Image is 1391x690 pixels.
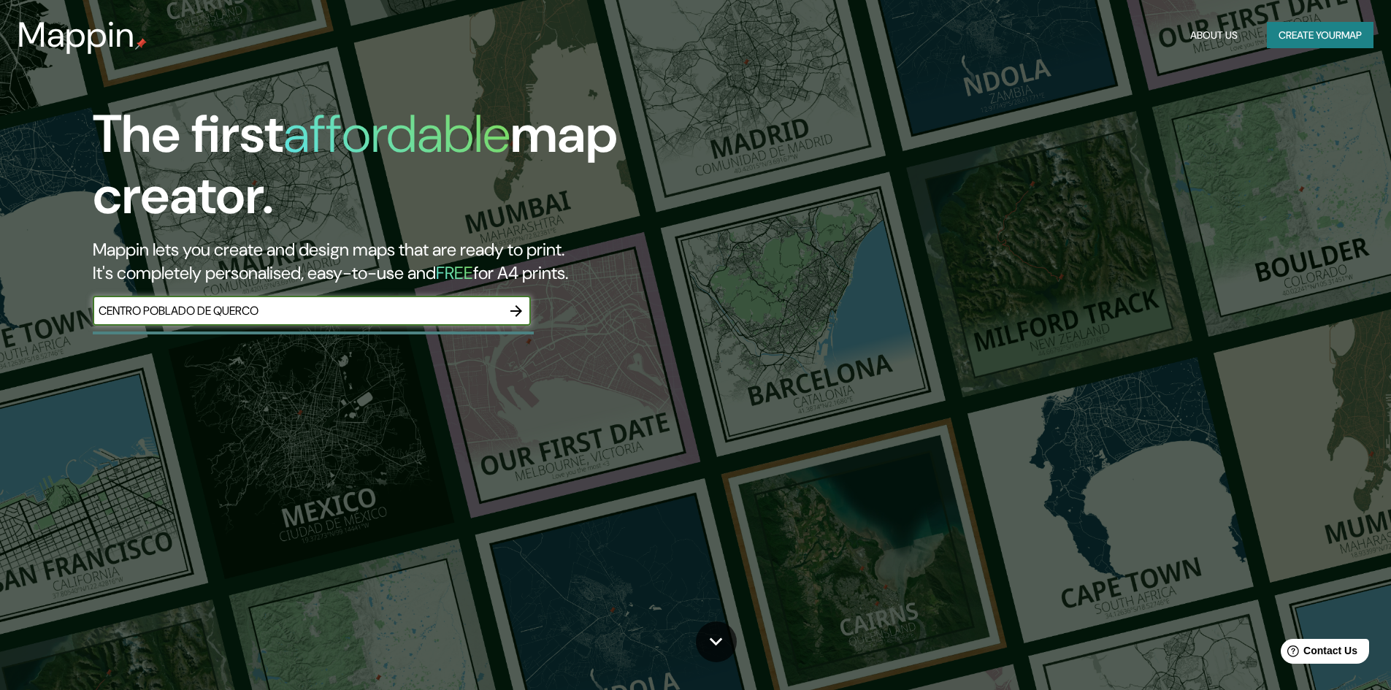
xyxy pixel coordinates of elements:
h1: The first map creator. [93,104,789,238]
h5: FREE [436,261,473,284]
h2: Mappin lets you create and design maps that are ready to print. It's completely personalised, eas... [93,238,789,285]
button: About Us [1184,22,1244,49]
img: mappin-pin [135,38,147,50]
h3: Mappin [18,15,135,55]
button: Create yourmap [1267,22,1373,49]
iframe: Help widget launcher [1261,633,1375,674]
input: Choose your favourite place [93,302,502,319]
h1: affordable [283,100,510,168]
